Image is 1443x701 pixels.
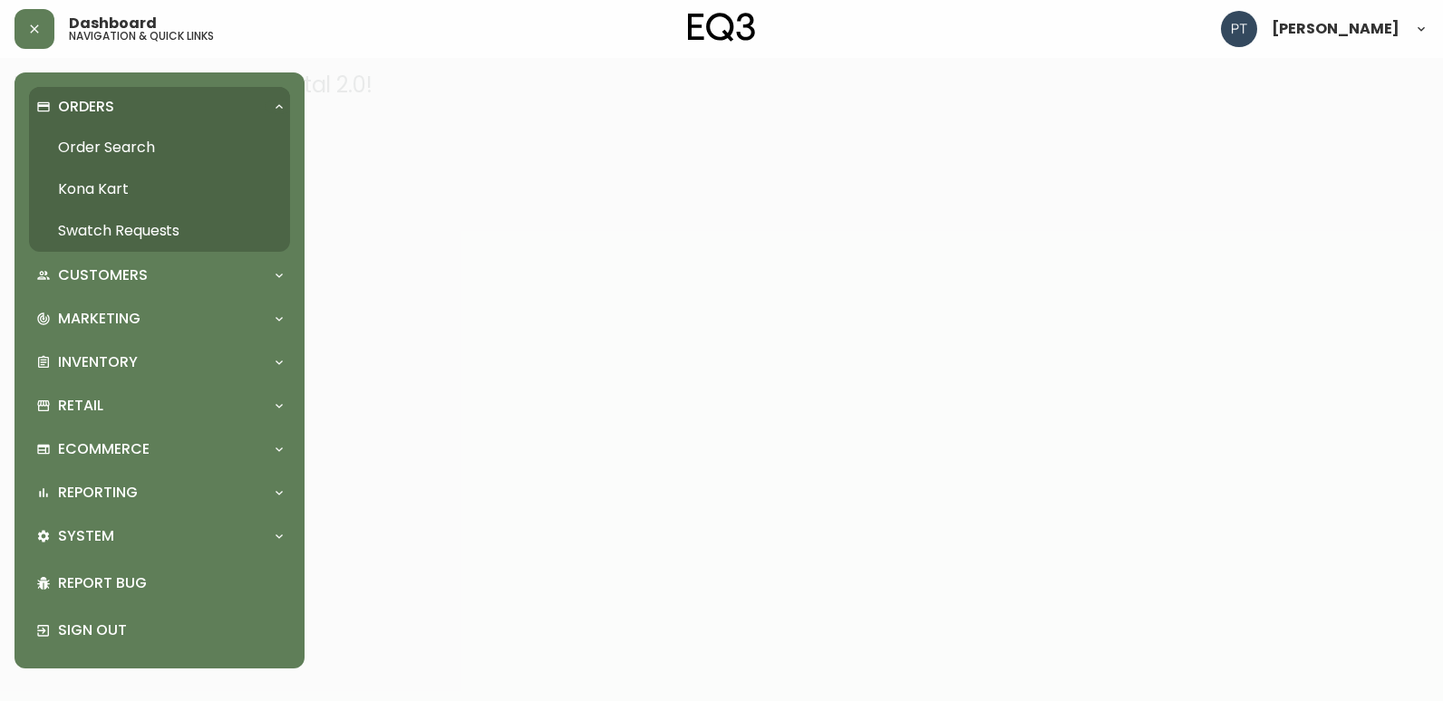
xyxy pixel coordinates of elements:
img: logo [688,13,755,42]
p: Ecommerce [58,439,150,459]
div: Retail [29,386,290,426]
p: Retail [58,396,103,416]
p: Customers [58,265,148,285]
a: Swatch Requests [29,210,290,252]
a: Order Search [29,127,290,168]
div: Inventory [29,342,290,382]
a: Kona Kart [29,168,290,210]
img: 986dcd8e1aab7847125929f325458823 [1221,11,1257,47]
div: Sign Out [29,607,290,654]
div: Report Bug [29,560,290,607]
h5: navigation & quick links [69,31,214,42]
div: Customers [29,255,290,295]
div: Orders [29,87,290,127]
p: Report Bug [58,573,283,593]
div: Reporting [29,473,290,513]
p: Sign Out [58,620,283,640]
p: Orders [58,97,114,117]
span: Dashboard [69,16,157,31]
p: Reporting [58,483,138,503]
p: System [58,526,114,546]
p: Inventory [58,352,138,372]
span: [PERSON_NAME] [1272,22,1399,36]
div: Marketing [29,299,290,339]
p: Marketing [58,309,140,329]
div: Ecommerce [29,429,290,469]
div: System [29,516,290,556]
